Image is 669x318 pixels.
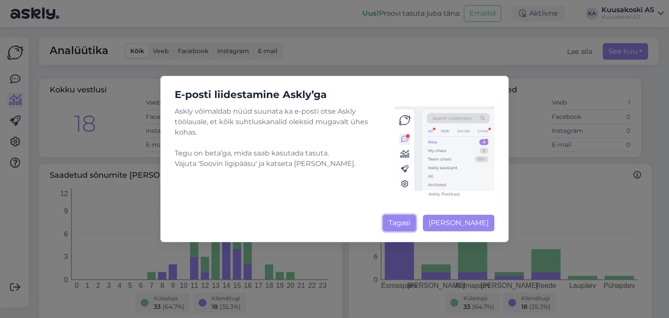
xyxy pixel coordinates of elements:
span: [PERSON_NAME] [429,219,489,227]
button: Tagasi [383,215,416,231]
img: chat-inbox [394,106,494,191]
h5: E-posti liidestamine Askly’ga [168,87,501,103]
button: [PERSON_NAME] [423,215,494,231]
figcaption: Askly Postkast [394,191,494,197]
div: Askly võimaldab nüüd suunata ka e-posti otse Askly töölauale, et kõik suhtluskanalid oleksid muga... [175,106,494,197]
